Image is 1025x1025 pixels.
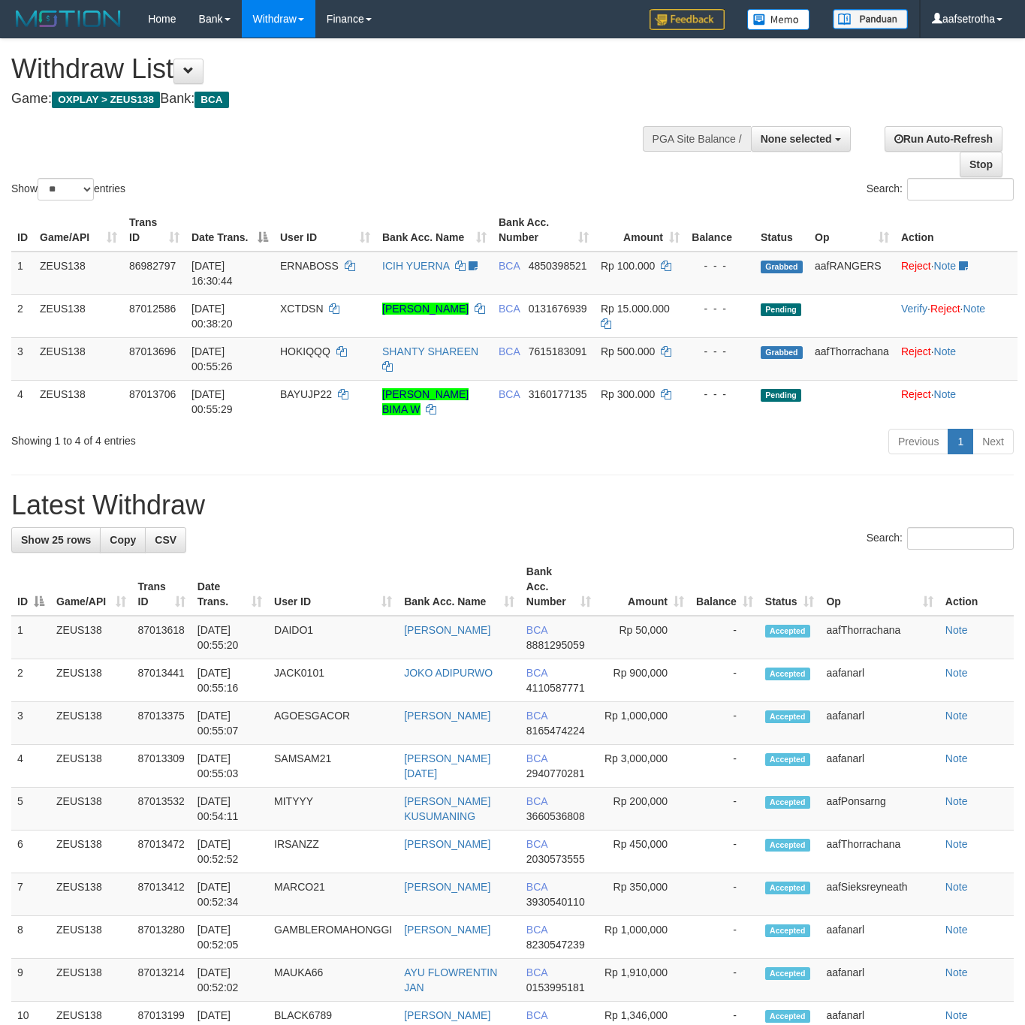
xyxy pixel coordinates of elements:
td: 5 [11,788,50,831]
a: Note [945,1009,968,1021]
td: ZEUS138 [34,252,123,295]
a: Verify [901,303,927,315]
th: Bank Acc. Number: activate to sort column ascending [520,558,597,616]
span: Copy 3930540110 to clipboard [526,896,585,908]
th: Amount: activate to sort column ascending [595,209,686,252]
th: Status: activate to sort column ascending [759,558,821,616]
a: Reject [930,303,960,315]
span: BCA [526,752,547,764]
span: Accepted [765,796,810,809]
th: User ID: activate to sort column ascending [268,558,398,616]
a: Note [934,388,957,400]
div: Showing 1 to 4 of 4 entries [11,427,416,448]
td: 1 [11,252,34,295]
td: aafanarl [820,916,939,959]
td: 87013412 [132,873,191,916]
td: - [690,702,759,745]
td: ZEUS138 [34,294,123,337]
th: Op: activate to sort column ascending [809,209,895,252]
th: Game/API: activate to sort column ascending [34,209,123,252]
td: aafThorrachana [820,616,939,659]
a: Note [945,624,968,636]
span: BCA [526,710,547,722]
td: GAMBLEROMAHONGGI [268,916,398,959]
td: - [690,916,759,959]
label: Search: [867,527,1014,550]
td: Rp 900,000 [597,659,690,702]
a: [PERSON_NAME] [404,1009,490,1021]
div: - - - [692,387,749,402]
span: Accepted [765,839,810,852]
td: [DATE] 00:52:02 [191,959,268,1002]
a: ICIH YUERNA [382,260,449,272]
a: JOKO ADIPURWO [404,667,493,679]
a: Copy [100,527,146,553]
td: Rp 350,000 [597,873,690,916]
span: Pending [761,389,801,402]
span: 87013696 [129,345,176,357]
td: - [690,959,759,1002]
a: Show 25 rows [11,527,101,553]
a: Run Auto-Refresh [885,126,1002,152]
a: [PERSON_NAME] [404,881,490,893]
a: [PERSON_NAME] [404,710,490,722]
td: Rp 1,000,000 [597,916,690,959]
span: Copy 7615183091 to clipboard [529,345,587,357]
td: 4 [11,745,50,788]
td: - [690,659,759,702]
td: · [895,380,1017,423]
span: Copy 2030573555 to clipboard [526,853,585,865]
td: 3 [11,702,50,745]
a: CSV [145,527,186,553]
td: 87013532 [132,788,191,831]
div: - - - [692,258,749,273]
td: MAUKA66 [268,959,398,1002]
a: Reject [901,260,931,272]
span: Accepted [765,1010,810,1023]
td: ZEUS138 [50,659,132,702]
img: panduan.png [833,9,908,29]
a: Reject [901,388,931,400]
span: BCA [499,345,520,357]
a: Note [963,303,985,315]
td: · · [895,294,1017,337]
span: BCA [526,924,547,936]
td: 87013309 [132,745,191,788]
span: OXPLAY > ZEUS138 [52,92,160,108]
td: aafanarl [820,659,939,702]
span: Accepted [765,710,810,723]
span: BCA [526,1009,547,1021]
td: ZEUS138 [50,616,132,659]
th: Date Trans.: activate to sort column ascending [191,558,268,616]
td: ZEUS138 [50,745,132,788]
a: Note [934,260,957,272]
td: Rp 3,000,000 [597,745,690,788]
td: - [690,616,759,659]
th: ID [11,209,34,252]
td: 1 [11,616,50,659]
td: aafanarl [820,702,939,745]
td: 3 [11,337,34,380]
span: Copy 0153995181 to clipboard [526,981,585,993]
span: Rp 500.000 [601,345,655,357]
a: [PERSON_NAME] [404,838,490,850]
td: ZEUS138 [50,831,132,873]
a: [PERSON_NAME] KUSUMANING [404,795,490,822]
a: SHANTY SHAREEN [382,345,478,357]
td: - [690,788,759,831]
img: Feedback.jpg [650,9,725,30]
span: CSV [155,534,176,546]
td: ZEUS138 [50,916,132,959]
td: MARCO21 [268,873,398,916]
label: Show entries [11,178,125,200]
span: BCA [526,966,547,978]
td: aafThorrachana [809,337,895,380]
span: Copy 0131676939 to clipboard [529,303,587,315]
a: Previous [888,429,948,454]
td: Rp 1,000,000 [597,702,690,745]
span: Rp 15.000.000 [601,303,670,315]
th: Balance [686,209,755,252]
span: Accepted [765,668,810,680]
span: [DATE] 00:55:26 [191,345,233,372]
td: [DATE] 00:55:03 [191,745,268,788]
